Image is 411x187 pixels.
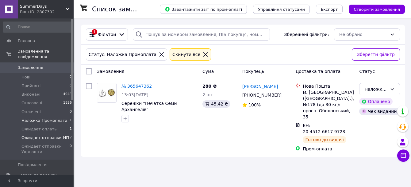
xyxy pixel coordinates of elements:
span: [PHONE_NUMBER] [242,93,282,97]
div: Готово до видачі [303,136,346,143]
input: Пошук [3,22,72,33]
span: 0 [70,74,72,80]
button: Створити замовлення [349,5,405,14]
span: Ожидает отправки НП [21,135,69,141]
span: Доставка та оплата [295,69,340,74]
span: Cума [202,69,214,74]
span: Управління статусами [258,7,305,12]
div: Пром-оплата [303,146,354,152]
span: Замовлення та повідомлення [18,49,74,60]
span: 2 шт. [202,92,214,97]
span: 4949 [63,92,72,97]
input: Пошук за номером замовлення, ПІБ покупця, номером телефону, Email, номером накладної [133,28,270,41]
div: Чек виданий [359,108,399,115]
a: [PERSON_NAME] [242,83,278,90]
div: Cкинути все [171,51,202,58]
div: Статус: Наложка Промоплата [87,51,158,58]
span: Фільтри [98,31,116,38]
span: 0 [70,83,72,89]
span: Покупець [242,69,264,74]
span: Ожидает оплаты [21,126,58,132]
span: Завантажити звіт по пром-оплаті [165,6,242,12]
button: Чат з покупцем [397,149,409,162]
button: Завантажити звіт по пром-оплаті [160,5,247,14]
span: Товари та послуги [18,173,57,178]
span: Експорт [321,7,338,12]
a: № 365647362 [121,84,152,89]
span: Оплачені [21,109,41,115]
span: Наложка Промоплата [21,118,67,123]
div: Не обрано [339,31,387,38]
span: 1 [70,126,72,132]
span: 13:03[DATE] [121,92,148,97]
a: Сережки "Печатка Семи Архангелів" [121,101,177,112]
span: Виконані [21,92,40,97]
span: Статус [359,69,375,74]
span: 1826 [63,100,72,106]
button: Зберегти фільтр [352,48,400,61]
span: Зберегти фільтр [357,51,395,58]
button: Управління статусами [253,5,310,14]
span: Замовлення [97,69,124,74]
span: 280 ₴ [202,84,217,89]
span: ЕН: 20 4512 6617 9723 [303,123,345,134]
img: Фото товару [97,83,116,102]
span: Скасовані [21,100,42,106]
span: Замовлення [18,65,43,70]
h1: Список замовлень [92,6,154,13]
span: 100% [248,102,261,107]
div: м. [GEOGRAPHIC_DATA] ([GEOGRAPHIC_DATA].), №178 (до 30 кг): просп. Оболонський, 35 [303,89,354,120]
div: 45.42 ₴ [202,100,230,108]
span: Повідомлення [18,162,48,168]
span: 1 [70,118,72,123]
a: Створити замовлення [343,6,405,11]
a: Фото товару [97,83,117,103]
span: 0 [70,144,72,155]
div: Ваш ID: 2807302 [20,9,74,15]
span: Прийняті [21,83,40,89]
div: Наложка Промоплата [364,86,387,93]
span: 0 [70,109,72,115]
span: Збережені фільтри: [284,31,329,38]
span: SummerDays [20,4,66,9]
span: Створити замовлення [354,7,400,12]
button: Експорт [316,5,343,14]
span: Ожидает отправки Укрпошта [21,144,70,155]
div: Нова Пошта [303,83,354,89]
span: 7 [70,135,72,141]
span: Нові [21,74,30,80]
span: Головна [18,38,35,44]
div: Оплачено [359,98,392,105]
